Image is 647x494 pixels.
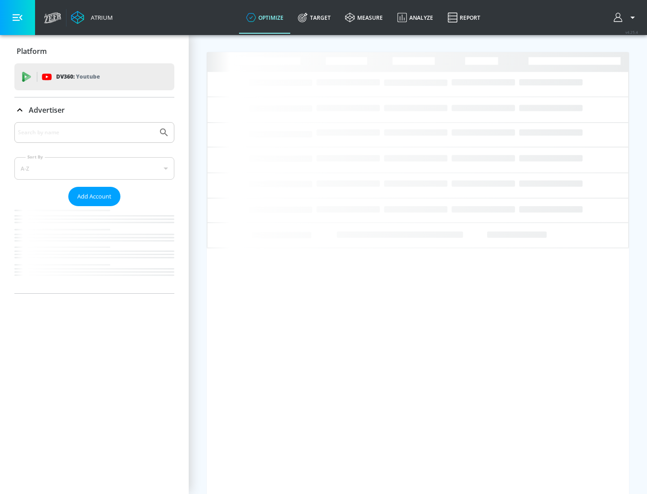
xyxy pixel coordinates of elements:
button: Add Account [68,187,120,206]
p: Platform [17,46,47,56]
a: Report [440,1,487,34]
div: A-Z [14,157,174,180]
div: DV360: Youtube [14,63,174,90]
a: measure [338,1,390,34]
a: Analyze [390,1,440,34]
div: Advertiser [14,122,174,293]
span: v 4.25.4 [625,30,638,35]
p: DV360: [56,72,100,82]
a: optimize [239,1,291,34]
div: Atrium [87,13,113,22]
input: Search by name [18,127,154,138]
label: Sort By [26,154,45,160]
p: Youtube [76,72,100,81]
div: Advertiser [14,97,174,123]
a: Atrium [71,11,113,24]
div: Platform [14,39,174,64]
p: Advertiser [29,105,65,115]
a: Target [291,1,338,34]
nav: list of Advertiser [14,206,174,293]
span: Add Account [77,191,111,202]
